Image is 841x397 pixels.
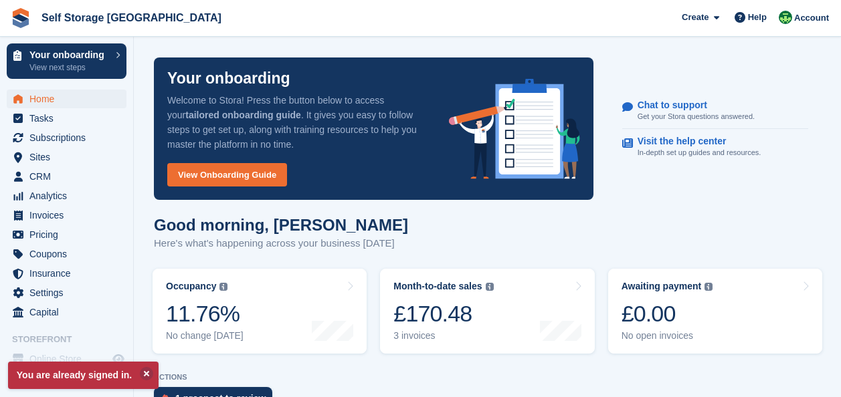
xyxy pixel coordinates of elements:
[29,245,110,263] span: Coupons
[748,11,767,24] span: Help
[7,303,126,321] a: menu
[779,11,792,24] img: Mackenzie Wells
[29,50,109,59] p: Your onboarding
[167,163,287,186] a: View Onboarding Guide
[638,100,744,111] p: Chat to support
[638,111,755,122] p: Get your Stora questions answered.
[12,333,133,346] span: Storefront
[29,61,109,74] p: View next steps
[393,300,493,327] div: £170.48
[29,303,110,321] span: Capital
[7,90,126,108] a: menu
[154,236,408,251] p: Here's what's happening across your business [DATE]
[110,351,126,367] a: Preview store
[622,93,808,130] a: Chat to support Get your Stora questions answered.
[7,186,126,205] a: menu
[29,206,110,225] span: Invoices
[794,11,829,25] span: Account
[29,225,110,244] span: Pricing
[7,206,126,225] a: menu
[29,350,110,368] span: Online Store
[380,269,594,354] a: Month-to-date sales £170.48 3 invoices
[7,167,126,186] a: menu
[11,8,31,28] img: stora-icon-8386f47178a22dfd0bd8f6a31ec36ba5ce8667c1dd55bd0f319d3a0aa187defe.svg
[682,11,709,24] span: Create
[7,43,126,79] a: Your onboarding View next steps
[638,147,761,158] p: In-depth set up guides and resources.
[622,300,713,327] div: £0.00
[608,269,822,354] a: Awaiting payment £0.00 No open invoices
[7,109,126,128] a: menu
[29,128,110,147] span: Subscriptions
[29,90,110,108] span: Home
[7,350,126,368] a: menu
[393,281,482,292] div: Month-to-date sales
[486,283,494,291] img: icon-info-grey-7440780725fd019a000dd9b08b2336e03edf1995a4989e88bcd33f0948082b44.svg
[7,128,126,147] a: menu
[167,71,290,86] p: Your onboarding
[185,110,301,120] strong: tailored onboarding guide
[29,148,110,166] span: Sites
[7,225,126,244] a: menu
[638,136,751,147] p: Visit the help center
[622,129,808,165] a: Visit the help center In-depth set up guides and resources.
[393,330,493,342] div: 3 invoices
[219,283,227,291] img: icon-info-grey-7440780725fd019a000dd9b08b2336e03edf1995a4989e88bcd33f0948082b44.svg
[29,109,110,128] span: Tasks
[29,186,110,205] span: Analytics
[622,281,702,292] div: Awaiting payment
[167,93,428,152] p: Welcome to Stora! Press the button below to access your . It gives you easy to follow steps to ge...
[29,264,110,283] span: Insurance
[166,300,244,327] div: 11.76%
[29,167,110,186] span: CRM
[7,264,126,283] a: menu
[449,79,580,179] img: onboarding-info-6c161a55d2c0e0a8cae90662b2fe09162a5109e8cc188191df67fb4f79e88e88.svg
[154,373,821,382] p: ACTIONS
[622,330,713,342] div: No open invoices
[8,362,159,389] p: You are already signed in.
[154,216,408,234] h1: Good morning, [PERSON_NAME]
[7,283,126,302] a: menu
[166,330,244,342] div: No change [DATE]
[153,269,367,354] a: Occupancy 11.76% No change [DATE]
[36,7,227,29] a: Self Storage [GEOGRAPHIC_DATA]
[29,283,110,302] span: Settings
[166,281,216,292] div: Occupancy
[705,283,713,291] img: icon-info-grey-7440780725fd019a000dd9b08b2336e03edf1995a4989e88bcd33f0948082b44.svg
[7,148,126,166] a: menu
[7,245,126,263] a: menu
